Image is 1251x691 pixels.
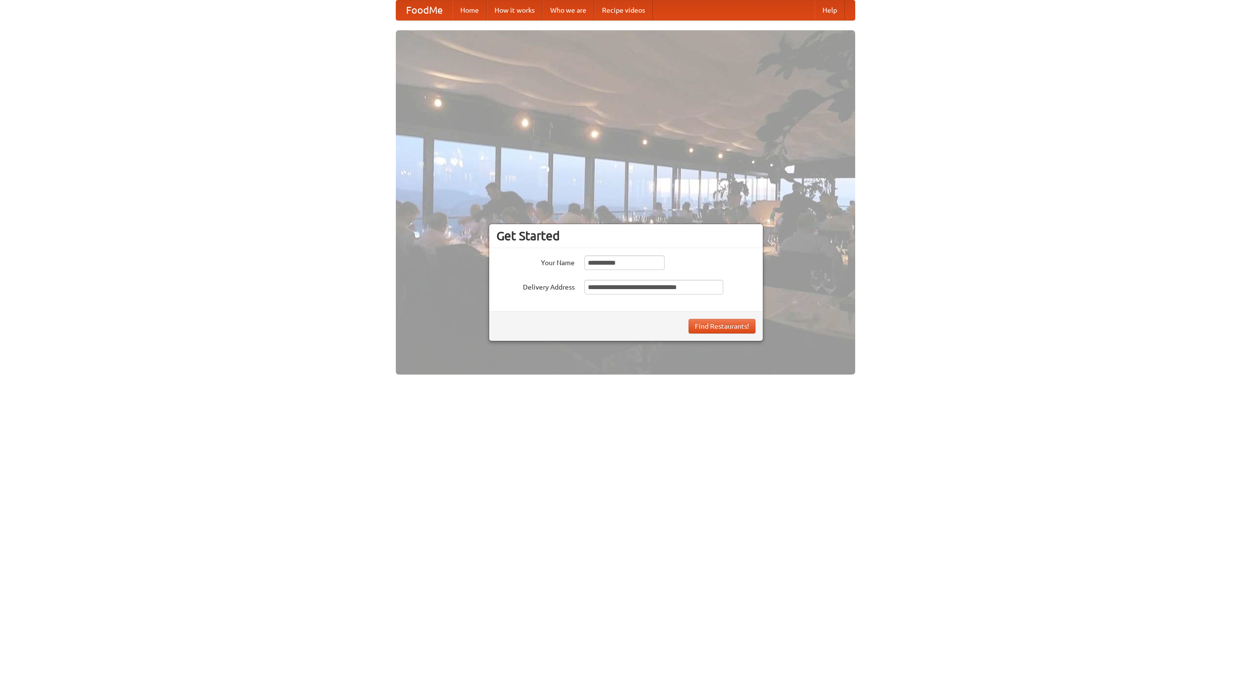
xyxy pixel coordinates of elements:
a: Home [453,0,487,20]
h3: Get Started [496,229,755,243]
a: Help [815,0,845,20]
a: Who we are [542,0,594,20]
a: How it works [487,0,542,20]
label: Your Name [496,255,575,268]
label: Delivery Address [496,280,575,292]
button: Find Restaurants! [689,319,755,334]
a: Recipe videos [594,0,653,20]
a: FoodMe [396,0,453,20]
